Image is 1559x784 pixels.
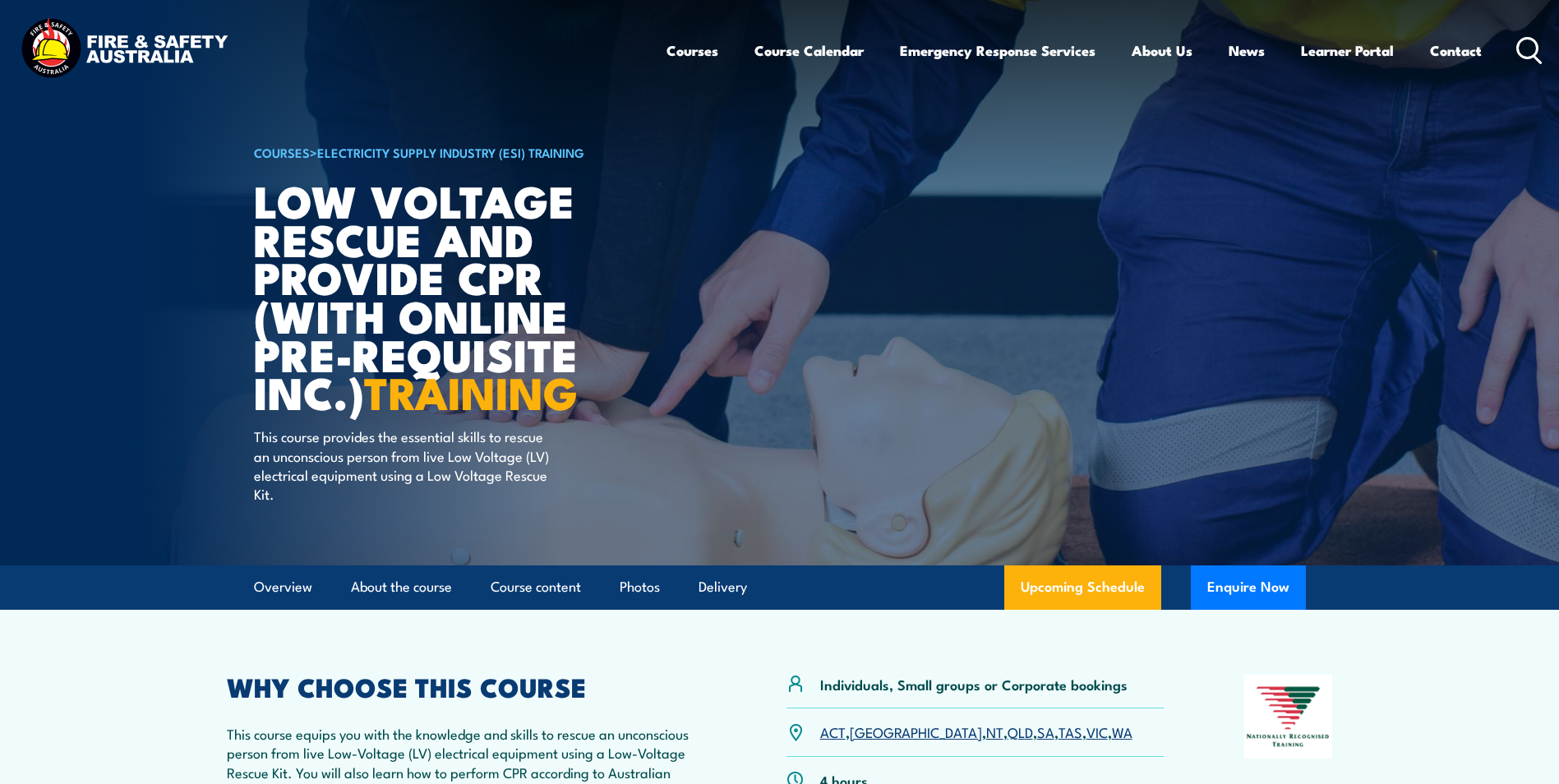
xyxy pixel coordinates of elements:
a: [GEOGRAPHIC_DATA] [850,722,982,741]
a: Photos [620,565,660,609]
a: Electricity Supply Industry (ESI) Training [317,143,584,161]
a: QLD [1008,722,1033,741]
a: Contact [1430,29,1482,72]
a: Delivery [699,565,747,609]
a: NT [986,722,1003,741]
strong: TRAINING [364,357,578,425]
a: WA [1112,722,1132,741]
a: About Us [1132,29,1192,72]
img: Nationally Recognised Training logo. [1244,675,1333,759]
a: News [1229,29,1265,72]
h1: Low Voltage Rescue and Provide CPR (with online Pre-requisite inc.) [254,181,660,411]
p: This course provides the essential skills to rescue an unconscious person from live Low Voltage (... [254,427,554,504]
a: Courses [666,29,718,72]
a: Upcoming Schedule [1004,565,1161,610]
a: ACT [820,722,846,741]
a: Learner Portal [1301,29,1394,72]
a: Emergency Response Services [900,29,1095,72]
a: About the course [351,565,452,609]
p: Individuals, Small groups or Corporate bookings [820,675,1128,694]
h6: > [254,142,660,162]
a: Course content [491,565,581,609]
p: , , , , , , , [820,722,1132,741]
a: TAS [1059,722,1082,741]
h2: WHY CHOOSE THIS COURSE [227,675,707,698]
a: VIC [1086,722,1108,741]
a: Course Calendar [754,29,864,72]
a: SA [1037,722,1054,741]
button: Enquire Now [1191,565,1306,610]
a: Overview [254,565,312,609]
a: COURSES [254,143,310,161]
